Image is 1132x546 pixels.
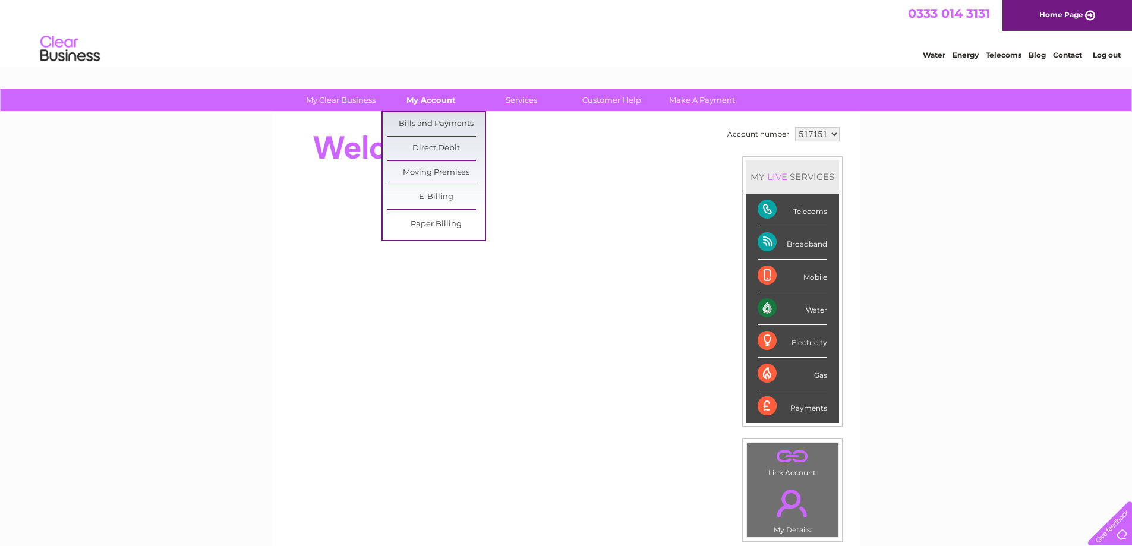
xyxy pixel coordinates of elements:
[758,226,827,259] div: Broadband
[382,89,480,111] a: My Account
[758,390,827,422] div: Payments
[292,89,390,111] a: My Clear Business
[387,112,485,136] a: Bills and Payments
[953,51,979,59] a: Energy
[758,358,827,390] div: Gas
[758,260,827,292] div: Mobile
[563,89,661,111] a: Customer Help
[750,482,835,524] a: .
[387,137,485,160] a: Direct Debit
[758,325,827,358] div: Electricity
[758,194,827,226] div: Telecoms
[923,51,945,59] a: Water
[472,89,570,111] a: Services
[1029,51,1046,59] a: Blog
[908,6,990,21] a: 0333 014 3131
[765,171,790,182] div: LIVE
[746,479,838,538] td: My Details
[986,51,1021,59] a: Telecoms
[387,185,485,209] a: E-Billing
[758,292,827,325] div: Water
[746,160,839,194] div: MY SERVICES
[286,7,847,58] div: Clear Business is a trading name of Verastar Limited (registered in [GEOGRAPHIC_DATA] No. 3667643...
[387,161,485,185] a: Moving Premises
[40,31,100,67] img: logo.png
[724,124,792,144] td: Account number
[1093,51,1121,59] a: Log out
[653,89,751,111] a: Make A Payment
[750,446,835,467] a: .
[387,213,485,236] a: Paper Billing
[746,443,838,480] td: Link Account
[1053,51,1082,59] a: Contact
